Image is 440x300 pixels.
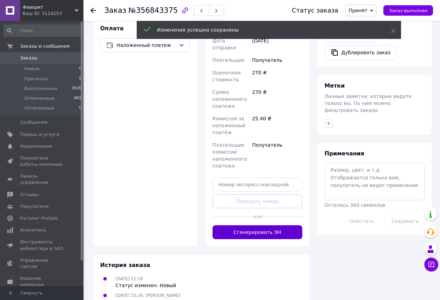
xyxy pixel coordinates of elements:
div: Статус заказа [292,7,338,14]
span: Кошелек компании [20,275,64,288]
div: 25.40 ₴ [251,112,304,139]
button: Дублировать заказ [325,45,397,60]
input: Поиск [3,24,82,37]
span: Личные заметки, которые видите только вы. По ним можно фильтровать заказы [325,94,412,113]
span: Плательщик комиссии наложенного платежа [213,142,247,169]
span: Метки [325,82,345,89]
div: Ваш ID: 3114153 [23,10,83,17]
span: Принятые [24,76,48,82]
div: Получатель [251,54,304,66]
span: 661 [74,95,81,102]
span: Товары и услуги [20,131,59,138]
span: Заказы [20,55,37,61]
span: Отмененные [24,95,55,102]
span: Каталог ProSale [20,215,58,221]
span: Заказ выполнен [389,8,427,13]
span: [DATE] 11:18 [115,276,143,281]
span: Инструменты вебмастера и SEO [20,239,64,251]
span: Заказы и сообщения [20,43,70,49]
span: Аналитика [20,227,46,233]
span: Наложенный платеж [117,41,176,49]
span: Покупатели [20,203,49,210]
span: Принят [349,8,367,13]
span: 5 [79,76,81,82]
span: История заказа [100,262,150,268]
button: Заказ выполнен [383,5,433,16]
span: Сообщения [20,119,47,125]
span: Осталось 300 символов [325,202,385,208]
div: Изменения успешно сохранены [157,26,374,33]
span: Новые [24,66,40,72]
div: Получатель [251,139,304,172]
input: Номер экспресс-накладной [213,178,303,192]
span: [DATE] 15:26, [PERSON_NAME] [115,293,180,298]
span: или [253,213,262,220]
span: Дата отправки [213,38,237,50]
span: Оплата [100,25,123,32]
span: Комиссия за наложенный платёж [213,116,246,135]
span: Панель управления [20,173,64,186]
span: Уведомления [20,143,52,149]
span: Фаворит [23,4,75,10]
span: 2539 [72,86,81,92]
span: Управление сайтом [20,257,64,270]
span: 0 [79,105,81,111]
span: Примечания [325,150,364,157]
button: Сгенерировать ЭН [213,225,303,239]
span: Сумма наложенного платежа [213,89,247,109]
span: Показатели работы компании [20,155,64,168]
span: №356843375 [128,6,178,15]
span: Плательщик [213,57,245,63]
span: Заказ [104,6,126,15]
span: Выполненные [24,86,58,92]
span: Оценочная стоимость [213,70,241,82]
span: 0 [79,66,81,72]
div: Вернуться назад [90,7,96,14]
button: Чат с покупателем [424,258,438,271]
span: Отзывы [20,192,39,198]
div: 270 ₴ [251,86,304,112]
div: Статус изменен: Новый [115,282,176,289]
div: 270 ₴ [251,66,304,86]
span: Оплаченные [24,105,54,111]
div: [DATE] [251,34,304,54]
